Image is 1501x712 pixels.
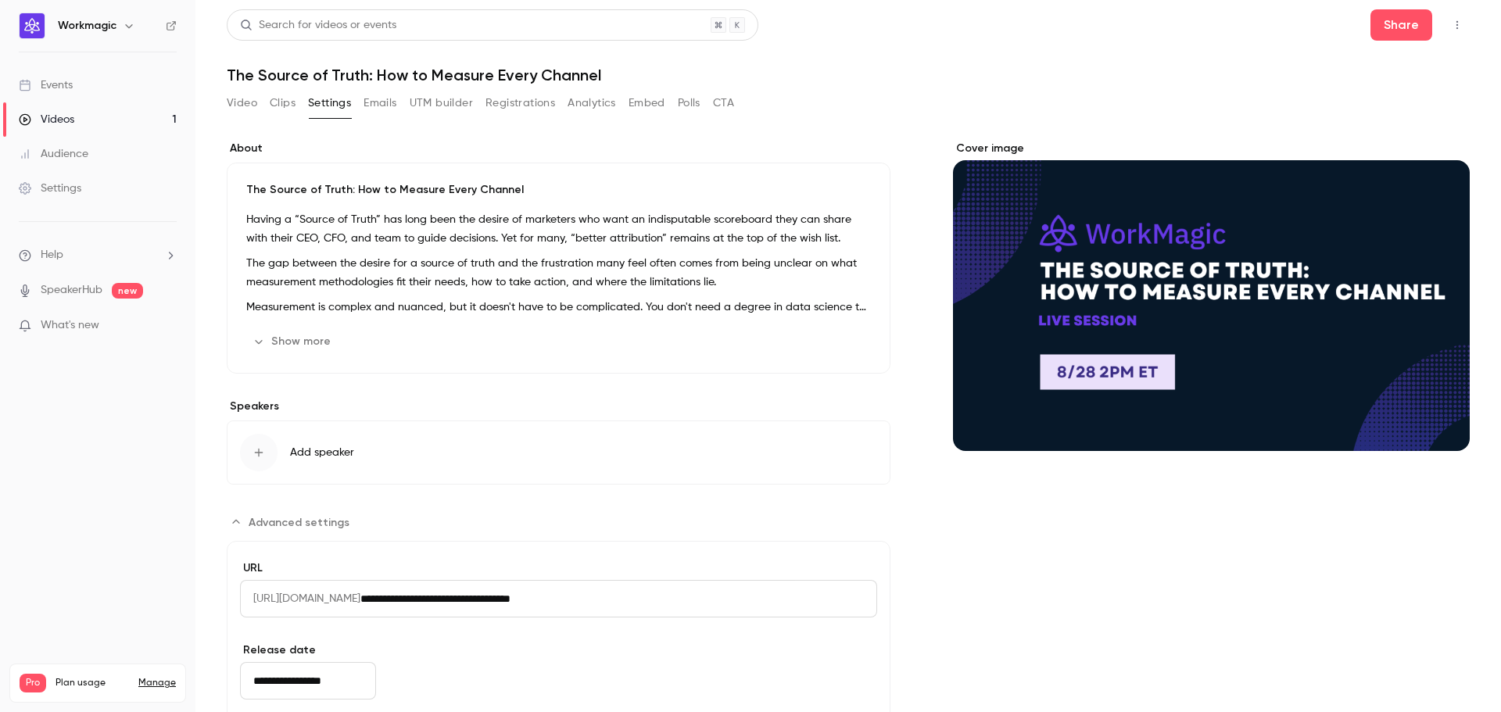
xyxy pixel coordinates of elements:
div: Search for videos or events [240,17,396,34]
span: Pro [20,674,46,692]
img: Workmagic [20,13,45,38]
button: Advanced settings [227,510,359,535]
button: Emails [364,91,396,116]
h1: The Source of Truth: How to Measure Every Channel [227,66,1470,84]
a: SpeakerHub [41,282,102,299]
p: Having a “Source of Truth” has long been the desire of marketers who want an indisputable scorebo... [246,210,871,248]
span: Add speaker [290,445,354,460]
button: UTM builder [410,91,473,116]
span: new [112,283,143,299]
span: Advanced settings [249,514,349,531]
button: Registrations [485,91,555,116]
div: Settings [19,181,81,196]
span: [URL][DOMAIN_NAME] [240,580,360,617]
label: URL [240,560,877,576]
span: What's new [41,317,99,334]
span: Plan usage [56,677,129,689]
div: Videos [19,112,74,127]
li: help-dropdown-opener [19,247,177,263]
h6: Workmagic [58,18,116,34]
button: Clips [270,91,296,116]
button: Top Bar Actions [1445,13,1470,38]
label: Cover image [953,141,1470,156]
a: Manage [138,677,176,689]
button: Settings [308,91,351,116]
p: The gap between the desire for a source of truth and the frustration many feel often comes from b... [246,254,871,292]
button: Share [1370,9,1432,41]
input: Tue, Sep 09, 2025 [240,662,376,699]
div: Audience [19,146,88,162]
label: About [227,141,890,156]
section: Cover image [953,141,1470,451]
button: Embed [629,91,665,116]
button: Video [227,91,257,116]
span: Help [41,247,63,263]
button: Analytics [568,91,616,116]
button: Show more [246,329,340,354]
button: Polls [678,91,700,116]
p: The Source of Truth: How to Measure Every Channel [246,182,871,198]
button: CTA [713,91,734,116]
button: Add speaker [227,420,890,485]
label: Release date [240,642,376,658]
p: Measurement is complex and nuanced, but it doesn't have to be complicated. You don't need a degre... [246,298,871,317]
div: Events [19,77,73,93]
label: Speakers [227,399,890,414]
